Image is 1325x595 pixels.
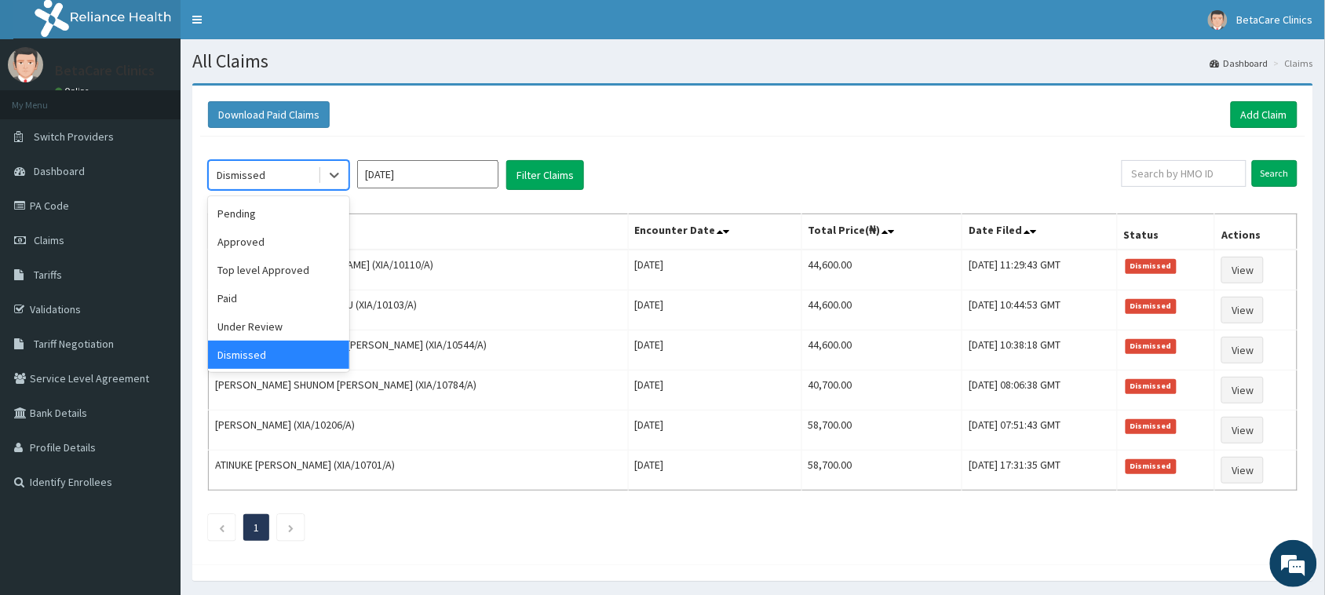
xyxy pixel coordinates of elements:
[801,411,962,451] td: 58,700.00
[1122,160,1247,187] input: Search by HMO ID
[209,330,629,371] td: [PERSON_NAME] DOOSHIMA [PERSON_NAME] (XIA/10544/A)
[1221,337,1264,363] a: View
[962,330,1117,371] td: [DATE] 10:38:18 GMT
[1252,160,1298,187] input: Search
[1221,257,1264,283] a: View
[34,337,114,351] span: Tariff Negotiation
[801,330,962,371] td: 44,600.00
[287,520,294,535] a: Next page
[1237,13,1313,27] span: BetaCare Clinics
[1208,10,1228,30] img: User Image
[628,250,801,290] td: [DATE]
[208,341,349,369] div: Dismissed
[208,256,349,284] div: Top level Approved
[208,199,349,228] div: Pending
[628,371,801,411] td: [DATE]
[628,290,801,330] td: [DATE]
[1215,214,1298,250] th: Actions
[1126,339,1177,353] span: Dismissed
[34,233,64,247] span: Claims
[1126,299,1177,313] span: Dismissed
[962,451,1117,491] td: [DATE] 17:31:35 GMT
[34,130,114,144] span: Switch Providers
[1210,57,1268,70] a: Dashboard
[628,411,801,451] td: [DATE]
[55,64,155,78] p: BetaCare Clinics
[1126,459,1177,473] span: Dismissed
[962,371,1117,411] td: [DATE] 08:06:38 GMT
[8,47,43,82] img: User Image
[357,160,498,188] input: Select Month and Year
[506,160,584,190] button: Filter Claims
[192,51,1313,71] h1: All Claims
[55,86,93,97] a: Online
[962,214,1117,250] th: Date Filed
[29,78,64,118] img: d_794563401_company_1708531726252_794563401
[91,198,217,356] span: We're online!
[208,312,349,341] div: Under Review
[962,411,1117,451] td: [DATE] 07:51:43 GMT
[801,451,962,491] td: 58,700.00
[254,520,259,535] a: Page 1 is your current page
[82,88,264,108] div: Chat with us now
[628,214,801,250] th: Encounter Date
[209,214,629,250] th: Name
[801,371,962,411] td: 40,700.00
[217,167,265,183] div: Dismissed
[8,429,299,484] textarea: Type your message and hit 'Enter'
[1117,214,1215,250] th: Status
[1231,101,1298,128] a: Add Claim
[801,214,962,250] th: Total Price(₦)
[209,451,629,491] td: ATINUKE [PERSON_NAME] (XIA/10701/A)
[1221,377,1264,403] a: View
[1221,297,1264,323] a: View
[209,250,629,290] td: [PERSON_NAME] [PERSON_NAME] (XIA/10110/A)
[628,330,801,371] td: [DATE]
[34,268,62,282] span: Tariffs
[1270,57,1313,70] li: Claims
[962,290,1117,330] td: [DATE] 10:44:53 GMT
[1126,419,1177,433] span: Dismissed
[209,371,629,411] td: [PERSON_NAME] SHUNOM [PERSON_NAME] (XIA/10784/A)
[34,164,85,178] span: Dashboard
[208,228,349,256] div: Approved
[801,290,962,330] td: 44,600.00
[1126,259,1177,273] span: Dismissed
[208,101,330,128] button: Download Paid Claims
[1221,417,1264,444] a: View
[1126,379,1177,393] span: Dismissed
[209,290,629,330] td: OKPOKPO PATIENCE EBEMALU (XIA/10103/A)
[208,284,349,312] div: Paid
[628,451,801,491] td: [DATE]
[1221,457,1264,484] a: View
[209,411,629,451] td: [PERSON_NAME] (XIA/10206/A)
[962,250,1117,290] td: [DATE] 11:29:43 GMT
[801,250,962,290] td: 44,600.00
[218,520,225,535] a: Previous page
[257,8,295,46] div: Minimize live chat window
